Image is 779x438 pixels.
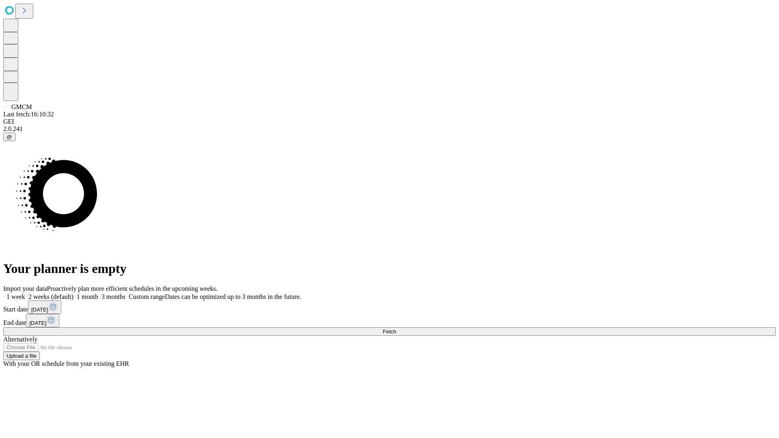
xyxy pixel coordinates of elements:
[101,293,125,300] span: 3 months
[6,293,25,300] span: 1 week
[3,111,54,118] span: Last fetch: 16:10:32
[28,293,73,300] span: 2 weeks (default)
[29,320,46,326] span: [DATE]
[6,134,12,140] span: @
[3,352,40,360] button: Upload a file
[3,301,776,314] div: Start date
[28,301,61,314] button: [DATE]
[3,314,776,327] div: End date
[3,261,776,276] h1: Your planner is empty
[383,328,396,335] span: Fetch
[3,133,15,141] button: @
[26,314,59,327] button: [DATE]
[3,327,776,336] button: Fetch
[47,285,217,292] span: Proactively plan more efficient schedules in the upcoming weeks.
[165,293,301,300] span: Dates can be optimized up to 3 months in the future.
[11,103,32,110] span: GMCM
[129,293,165,300] span: Custom range
[3,118,776,125] div: GEI
[3,336,37,343] span: Alternatively
[31,307,48,313] span: [DATE]
[3,285,47,292] span: Import your data
[77,293,98,300] span: 1 month
[3,360,129,367] span: With your OR schedule from your existing EHR
[3,125,776,133] div: 2.0.241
